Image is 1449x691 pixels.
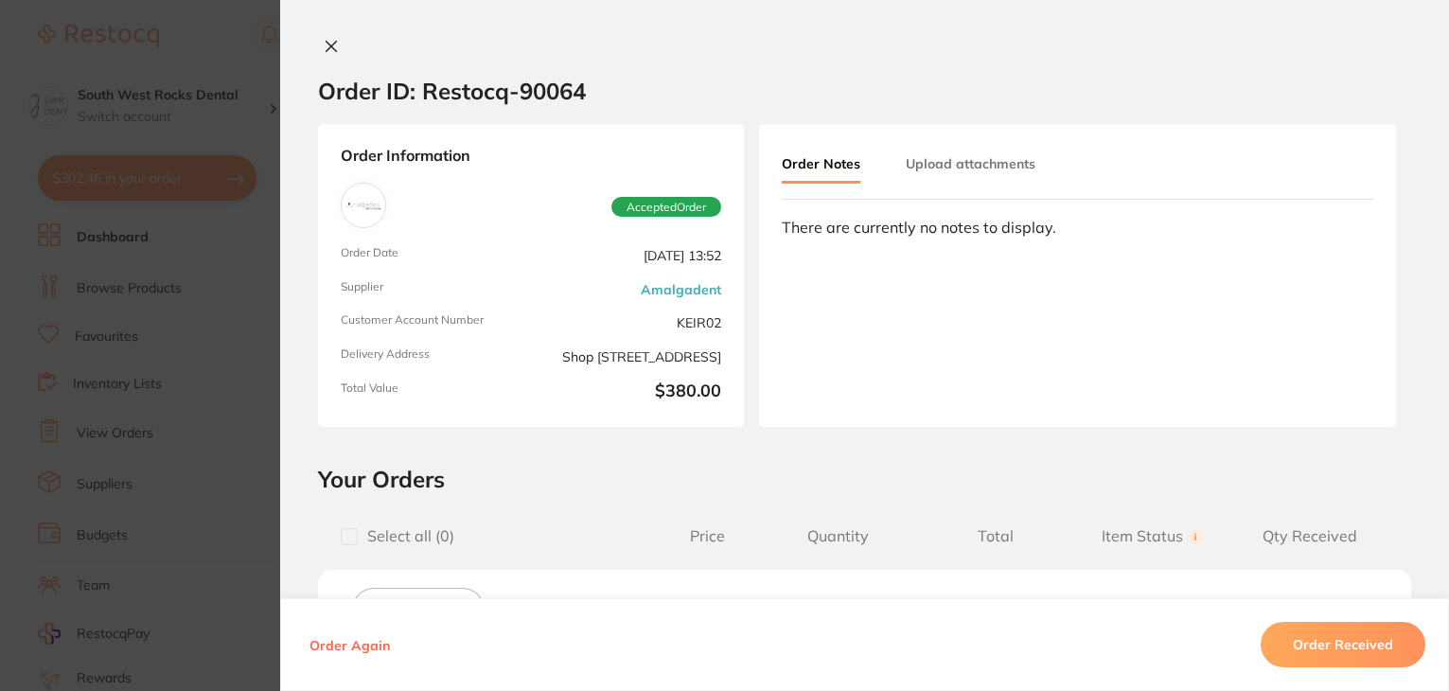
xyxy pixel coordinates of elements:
span: Shop [STREET_ADDRESS] [539,347,721,366]
span: Order Date [341,246,523,265]
img: Amalgadent [345,187,381,223]
span: Quantity [760,527,917,545]
div: There are currently no notes to display. [782,219,1373,236]
strong: Order Information [341,147,721,168]
span: Item Status [1074,527,1231,545]
span: Total Value [341,381,523,404]
h2: Order ID: Restocq- 90064 [318,77,586,105]
span: Select all ( 0 ) [358,527,454,545]
span: Price [655,527,760,545]
a: Amalgadent [641,282,721,297]
span: Delivery Address [341,347,523,366]
button: Upload attachments [906,147,1035,181]
button: Save To List [352,588,485,631]
span: Accepted Order [611,197,721,218]
span: Total [917,527,1074,545]
button: Order Received [1261,622,1425,667]
span: Qty Received [1231,527,1388,545]
b: $380.00 [539,381,721,404]
span: KEIR02 [539,313,721,332]
button: Order Notes [782,147,860,184]
button: Order Again [304,636,396,653]
span: Customer Account Number [341,313,523,332]
span: Supplier [341,280,523,299]
h2: Your Orders [318,465,1411,493]
span: [DATE] 13:52 [539,246,721,265]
